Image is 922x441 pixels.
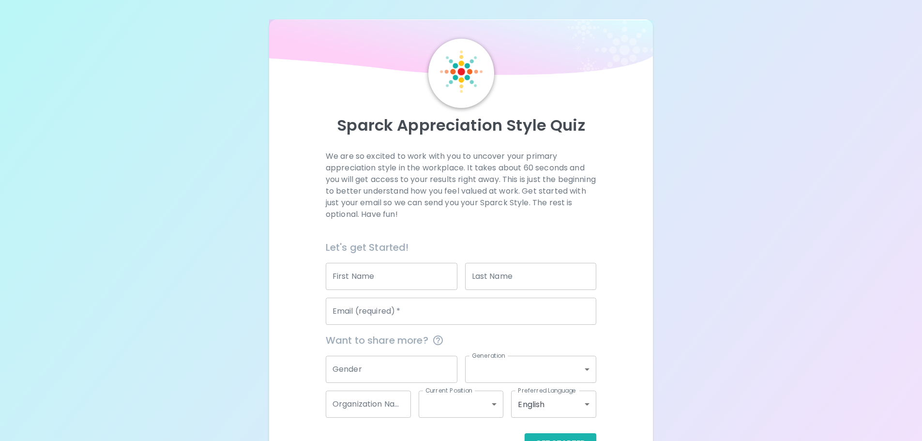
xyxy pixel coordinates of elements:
[425,386,472,395] label: Current Position
[326,151,596,220] p: We are so excited to work with you to uncover your primary appreciation style in the workplace. I...
[518,386,576,395] label: Preferred Language
[269,19,653,80] img: wave
[472,351,505,360] label: Generation
[432,335,444,346] svg: This information is completely confidential and only used for aggregated appreciation studies at ...
[326,240,596,255] h6: Let's get Started!
[281,116,642,135] p: Sparck Appreciation Style Quiz
[326,333,596,348] span: Want to share more?
[511,391,596,418] div: English
[440,50,483,93] img: Sparck Logo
